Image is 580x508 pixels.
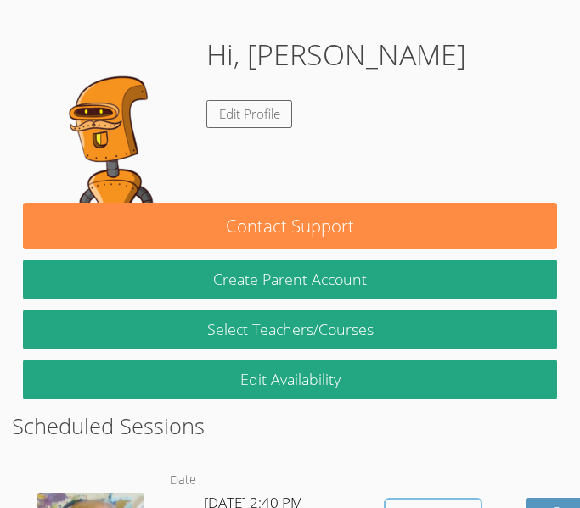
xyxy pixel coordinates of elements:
button: Create Parent Account [23,260,557,299]
img: default.png [23,33,193,203]
h2: Scheduled Sessions [12,410,569,442]
a: Edit Profile [206,100,293,128]
h1: Hi, [PERSON_NAME] [206,33,466,76]
button: Contact Support [23,203,557,249]
dt: Date [170,470,196,491]
a: Edit Availability [23,360,557,399]
a: Select Teachers/Courses [23,310,557,349]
